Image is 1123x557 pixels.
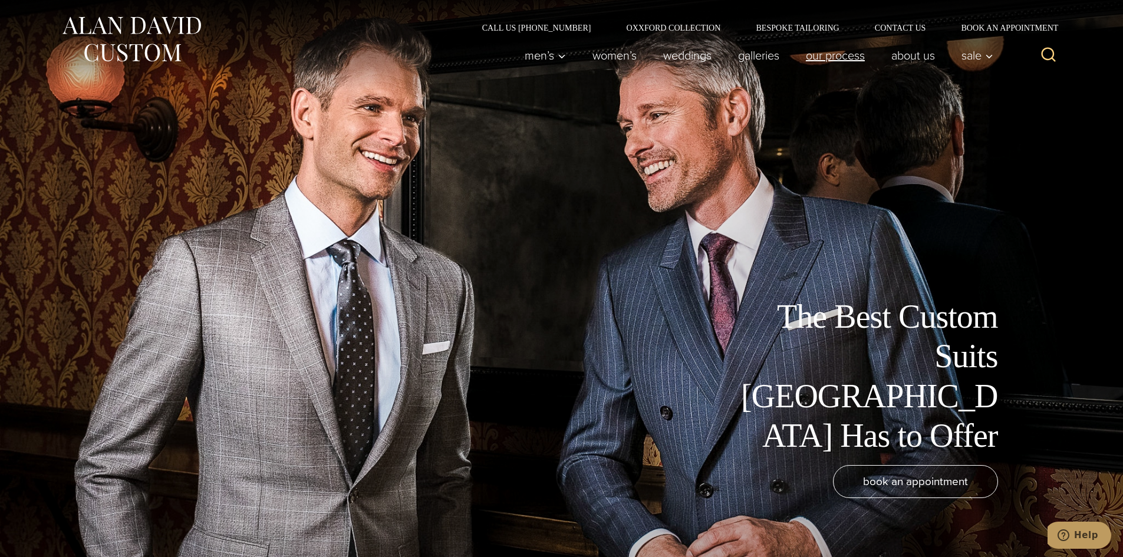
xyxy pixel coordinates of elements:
[650,44,724,67] a: weddings
[61,13,202,65] img: Alan David Custom
[465,24,609,32] a: Call Us [PHONE_NUMBER]
[511,44,999,67] nav: Primary Navigation
[511,44,579,67] button: Men’s sub menu toggle
[792,44,878,67] a: Our Process
[724,44,792,67] a: Galleries
[608,24,738,32] a: Oxxford Collection
[1035,41,1063,70] button: View Search Form
[733,297,998,456] h1: The Best Custom Suits [GEOGRAPHIC_DATA] Has to Offer
[948,44,999,67] button: Sale sub menu toggle
[579,44,650,67] a: Women’s
[943,24,1062,32] a: Book an Appointment
[857,24,944,32] a: Contact Us
[833,465,998,498] a: book an appointment
[878,44,948,67] a: About Us
[465,24,1063,32] nav: Secondary Navigation
[863,473,968,490] span: book an appointment
[1048,522,1111,551] iframe: Opens a widget where you can chat to one of our agents
[738,24,857,32] a: Bespoke Tailoring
